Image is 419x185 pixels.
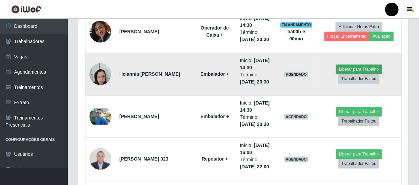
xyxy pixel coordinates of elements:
[240,164,269,169] time: [DATE] 22:00
[370,32,394,41] button: Avaliação
[240,143,270,155] time: [DATE] 16:00
[280,22,313,27] span: EM ANDAMENTO
[240,100,270,113] time: [DATE] 14:30
[89,16,111,47] img: 1743337822537.jpeg
[336,149,382,159] button: Liberar para Trabalho
[240,122,269,127] time: [DATE] 20:30
[240,156,272,170] li: Término:
[338,74,379,84] button: Trabalhador Faltou
[324,32,370,41] button: Forçar Encerramento
[119,29,159,34] strong: [PERSON_NAME]
[284,72,308,77] span: AGENDADO
[338,116,379,126] button: Trabalhador Faltou
[336,22,382,32] button: Adicionar Horas Extra
[89,59,111,88] img: 1730987452879.jpeg
[200,71,229,77] strong: Embalador +
[338,159,379,168] button: Trabalhador Faltou
[284,156,308,162] span: AGENDADO
[336,107,382,116] button: Liberar para Trabalho
[336,64,382,74] button: Liberar para Trabalho
[240,57,272,71] li: Início:
[240,15,272,29] li: Início:
[240,37,269,42] time: [DATE] 20:30
[240,29,272,43] li: Término:
[240,142,272,156] li: Início:
[240,114,272,128] li: Término:
[119,156,168,162] strong: [PERSON_NAME] 023
[287,29,305,41] strong: há 00 h e 00 min
[284,114,308,119] span: AGENDADO
[200,114,229,119] strong: Embalador +
[119,71,180,77] strong: Helannia [PERSON_NAME]
[202,156,228,162] strong: Repositor +
[240,71,272,86] li: Término:
[201,25,229,38] strong: Operador de Caixa +
[89,108,111,125] img: 1742358454044.jpeg
[11,5,41,14] img: CoreUI Logo
[119,114,159,119] strong: [PERSON_NAME]
[240,79,269,85] time: [DATE] 20:30
[89,144,111,173] img: 1707920397875.jpeg
[240,58,270,70] time: [DATE] 14:30
[240,99,272,114] li: Início:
